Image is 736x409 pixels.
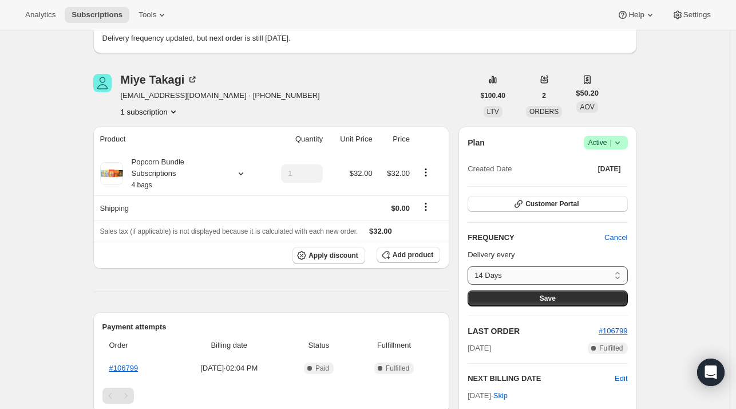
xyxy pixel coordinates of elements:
span: $100.40 [481,91,505,100]
button: Edit [615,373,627,384]
button: 2 [535,88,553,104]
p: Delivery every [468,249,627,261]
th: Shipping [93,195,266,221]
span: Paid [315,364,329,373]
nav: Pagination [102,388,441,404]
span: Billing date [176,340,283,351]
span: Subscriptions [72,10,122,19]
h2: FREQUENCY [468,232,604,243]
span: [DATE] [598,164,621,174]
th: Unit Price [326,127,375,152]
h2: Plan [468,137,485,148]
button: Cancel [597,229,634,247]
th: Order [102,333,172,358]
span: Skip [493,390,508,402]
span: Tools [139,10,156,19]
button: Product actions [121,106,179,117]
span: Miye Takagi [93,74,112,92]
button: Analytics [18,7,62,23]
span: [DATE] · 02:04 PM [176,363,283,374]
button: Subscriptions [65,7,129,23]
span: Customer Portal [525,199,579,209]
span: Active [588,137,623,148]
span: Created Date [468,163,512,175]
button: Tools [132,7,175,23]
th: Quantity [265,127,326,152]
span: $32.00 [369,227,392,235]
button: Save [468,290,627,306]
button: $100.40 [474,88,512,104]
a: #106799 [109,364,139,372]
button: Add product [377,247,440,263]
span: $50.20 [576,88,599,99]
span: Save [540,294,556,303]
span: AOV [580,103,594,111]
span: Fulfilled [599,344,623,353]
a: #106799 [599,327,628,335]
div: Miye Takagi [121,74,199,85]
button: Product actions [417,166,435,179]
button: Apply discount [292,247,365,264]
button: Settings [665,7,718,23]
th: Price [376,127,413,152]
span: Fulfilled [386,364,409,373]
span: [EMAIL_ADDRESS][DOMAIN_NAME] · [PHONE_NUMBER] [121,90,320,101]
button: Shipping actions [417,200,435,213]
span: [DATE] [468,343,491,354]
span: $32.00 [387,169,410,178]
span: $0.00 [391,204,410,213]
span: Status [290,340,348,351]
small: 4 bags [132,181,152,189]
div: Open Intercom Messenger [697,359,725,386]
h2: LAST ORDER [468,325,599,337]
span: ORDERS [529,108,559,116]
span: Analytics [25,10,56,19]
div: Popcorn Bundle Subscriptions [123,156,226,191]
button: #106799 [599,325,628,337]
span: | [610,138,611,147]
p: Delivery frequency updated, but next order is still [DATE]. [102,33,628,44]
button: Help [610,7,662,23]
span: LTV [487,108,499,116]
button: Skip [486,387,515,405]
span: Fulfillment [355,340,433,351]
span: Settings [683,10,711,19]
span: Sales tax (if applicable) is not displayed because it is calculated with each new order. [100,227,358,235]
span: Help [628,10,644,19]
span: Add product [393,250,433,259]
h2: NEXT BILLING DATE [468,373,615,384]
th: Product [93,127,266,152]
span: Cancel [604,232,627,243]
span: $32.00 [350,169,373,178]
button: Customer Portal [468,196,627,212]
span: Apply discount [308,251,358,260]
img: product img [100,162,123,185]
h2: Payment attempts [102,321,441,333]
span: [DATE] · [468,391,508,400]
span: 2 [542,91,546,100]
button: [DATE] [591,161,628,177]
